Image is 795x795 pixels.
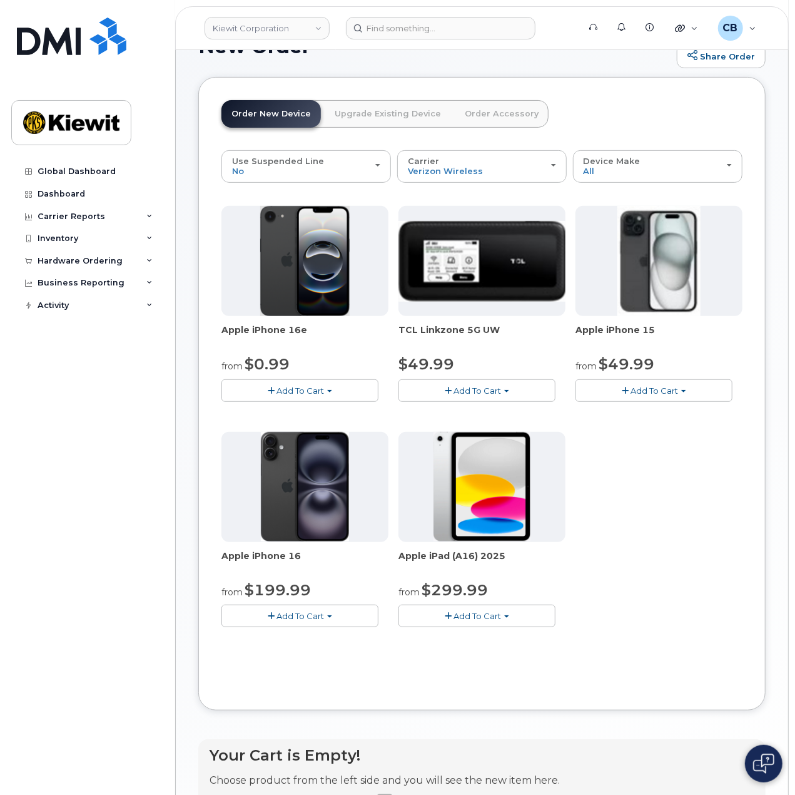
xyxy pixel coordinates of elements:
span: $49.99 [599,355,654,373]
div: Apple iPhone 15 [575,324,742,349]
button: Use Suspended Line No [221,150,391,183]
a: Share Order [677,43,766,68]
span: No [232,166,244,176]
span: $199.99 [245,581,311,599]
a: Order New Device [221,100,321,128]
span: Use Suspended Line [232,156,324,166]
a: Upgrade Existing Device [325,100,451,128]
div: Cory Benes [709,16,765,41]
img: iphone_16_plus.png [261,432,349,542]
small: from [221,361,243,372]
span: Add To Cart [453,386,501,396]
a: Order Accessory [455,100,549,128]
img: iphone16e.png [260,206,350,316]
small: from [398,587,420,598]
div: Quicklinks [666,16,707,41]
button: Add To Cart [221,605,378,627]
span: $299.99 [422,581,488,599]
button: Add To Cart [398,379,555,401]
button: Carrier Verizon Wireless [397,150,567,183]
img: iphone15.jpg [617,206,701,316]
h4: Your Cart is Empty! [210,747,560,764]
input: Find something... [346,17,535,39]
small: from [575,361,597,372]
div: Apple iPhone 16 [221,550,388,575]
div: TCL Linkzone 5G UW [398,324,565,349]
button: Device Make All [573,150,742,183]
span: All [584,166,595,176]
span: Add To Cart [630,386,678,396]
button: Add To Cart [221,379,378,401]
span: Verizon Wireless [408,166,483,176]
span: Device Make [584,156,641,166]
div: Apple iPad (A16) 2025 [398,550,565,575]
span: Add To Cart [276,386,324,396]
span: Carrier [408,156,439,166]
img: ipad_11.png [433,432,530,542]
img: linkzone5g.png [398,221,565,302]
img: Open chat [753,754,774,774]
span: $49.99 [398,355,454,373]
h1: New Order [198,35,671,57]
small: from [221,587,243,598]
p: Choose product from the left side and you will see the new item here. [210,774,560,788]
span: Add To Cart [453,611,501,621]
button: Add To Cart [575,379,732,401]
button: Add To Cart [398,605,555,627]
span: CB [723,21,738,36]
div: Apple iPhone 16e [221,324,388,349]
span: $0.99 [245,355,290,373]
a: Kiewit Corporation [205,17,330,39]
span: Add To Cart [276,611,324,621]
